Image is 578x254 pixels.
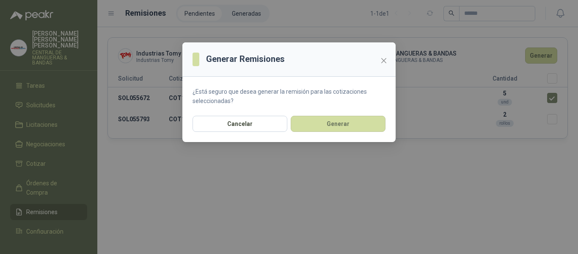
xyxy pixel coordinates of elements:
[193,116,287,132] button: Cancelar
[380,57,387,64] span: close
[377,54,391,67] button: Close
[291,116,385,132] button: Generar
[206,53,285,66] h3: Generar Remisiones
[193,87,385,106] p: ¿Está seguro que desea generar la remisión para las cotizaciones seleccionadas?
